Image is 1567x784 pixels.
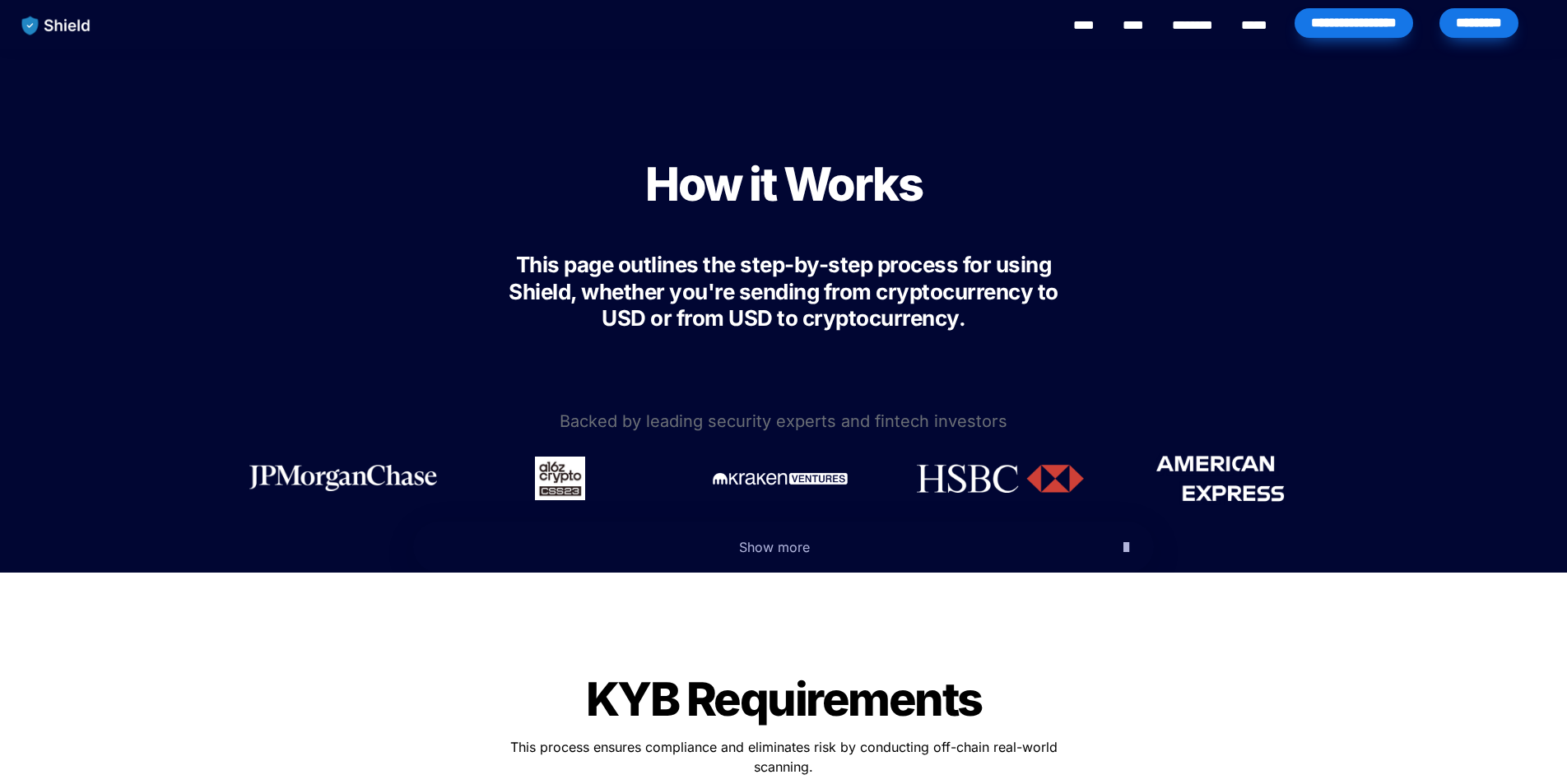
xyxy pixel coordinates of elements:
span: This process ensures compliance and eliminates risk by conducting off-chain real-world scanning. [510,739,1062,775]
span: Show more [739,539,810,555]
span: How it Works [645,156,922,212]
img: website logo [14,8,99,43]
span: Backed by leading security experts and fintech investors [560,411,1007,431]
span: This page outlines the step-by-step process for using Shield, whether you're sending from cryptoc... [509,252,1062,331]
span: KYB Requirements [586,671,982,727]
button: Show more [413,522,1154,573]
